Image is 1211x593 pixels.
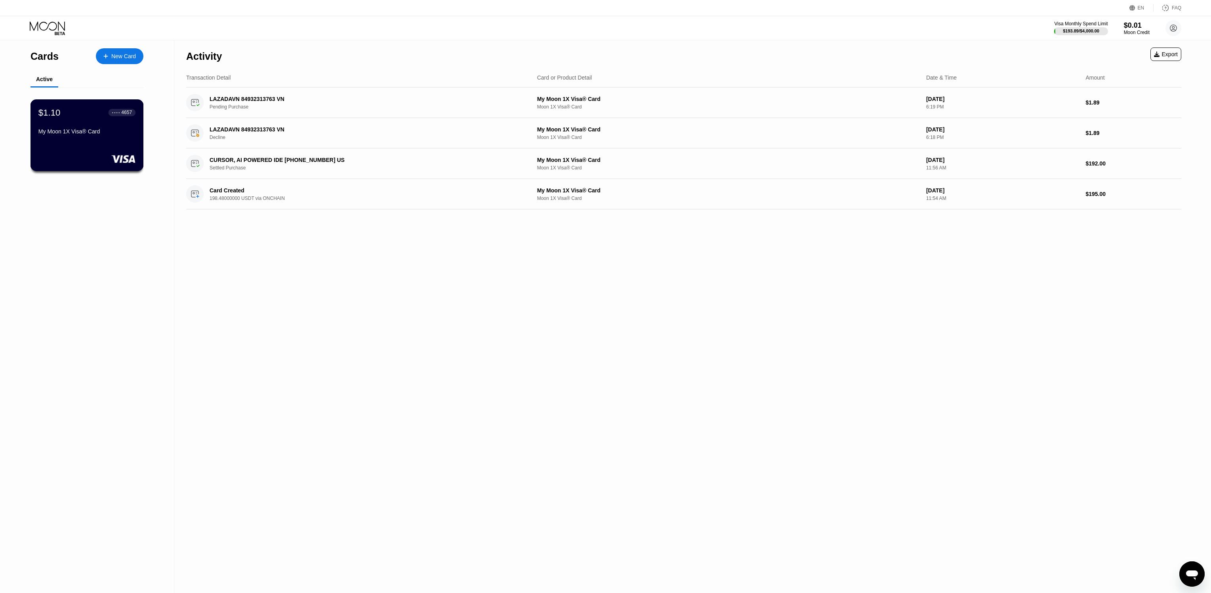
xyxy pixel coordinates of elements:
[1054,21,1108,27] div: Visa Monthly Spend Limit
[537,165,920,171] div: Moon 1X Visa® Card
[210,135,520,140] div: Decline
[1054,21,1108,35] div: Visa Monthly Spend Limit$193.89/$4,000.00
[537,187,920,194] div: My Moon 1X Visa® Card
[1085,160,1181,167] div: $192.00
[96,48,143,64] div: New Card
[210,96,498,102] div: LAZADAVN 84932313763 VN
[210,187,498,194] div: Card Created
[926,126,1079,133] div: [DATE]
[1172,5,1181,11] div: FAQ
[1150,48,1181,61] div: Export
[31,100,143,171] div: $1.10● ● ● ●4657My Moon 1X Visa® Card
[210,104,520,110] div: Pending Purchase
[926,135,1079,140] div: 6:18 PM
[36,76,53,82] div: Active
[112,111,120,114] div: ● ● ● ●
[1154,51,1178,57] div: Export
[121,110,132,115] div: 4657
[1154,4,1181,12] div: FAQ
[537,157,920,163] div: My Moon 1X Visa® Card
[210,165,520,171] div: Settled Purchase
[1179,561,1205,587] iframe: Button to launch messaging window
[1063,29,1099,33] div: $193.89 / $4,000.00
[1085,99,1181,106] div: $1.89
[186,51,222,62] div: Activity
[1129,4,1154,12] div: EN
[926,96,1079,102] div: [DATE]
[210,126,498,133] div: LAZADAVN 84932313763 VN
[111,53,136,60] div: New Card
[537,135,920,140] div: Moon 1X Visa® Card
[537,196,920,201] div: Moon 1X Visa® Card
[537,74,592,81] div: Card or Product Detail
[186,148,1181,179] div: CURSOR, AI POWERED IDE [PHONE_NUMBER] USSettled PurchaseMy Moon 1X Visa® CardMoon 1X Visa® Card[D...
[1085,191,1181,197] div: $195.00
[38,128,135,135] div: My Moon 1X Visa® Card
[1138,5,1144,11] div: EN
[210,157,498,163] div: CURSOR, AI POWERED IDE [PHONE_NUMBER] US
[926,196,1079,201] div: 11:54 AM
[1085,74,1104,81] div: Amount
[537,104,920,110] div: Moon 1X Visa® Card
[926,165,1079,171] div: 11:56 AM
[926,104,1079,110] div: 6:19 PM
[926,74,957,81] div: Date & Time
[1124,21,1150,35] div: $0.01Moon Credit
[38,107,61,118] div: $1.10
[537,126,920,133] div: My Moon 1X Visa® Card
[186,179,1181,209] div: Card Created198.48000000 USDT via ONCHAINMy Moon 1X Visa® CardMoon 1X Visa® Card[DATE]11:54 AM$19...
[1124,21,1150,30] div: $0.01
[537,96,920,102] div: My Moon 1X Visa® Card
[31,51,59,62] div: Cards
[926,157,1079,163] div: [DATE]
[926,187,1079,194] div: [DATE]
[186,87,1181,118] div: LAZADAVN 84932313763 VNPending PurchaseMy Moon 1X Visa® CardMoon 1X Visa® Card[DATE]6:19 PM$1.89
[1085,130,1181,136] div: $1.89
[186,118,1181,148] div: LAZADAVN 84932313763 VNDeclineMy Moon 1X Visa® CardMoon 1X Visa® Card[DATE]6:18 PM$1.89
[1124,30,1150,35] div: Moon Credit
[210,196,520,201] div: 198.48000000 USDT via ONCHAIN
[186,74,231,81] div: Transaction Detail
